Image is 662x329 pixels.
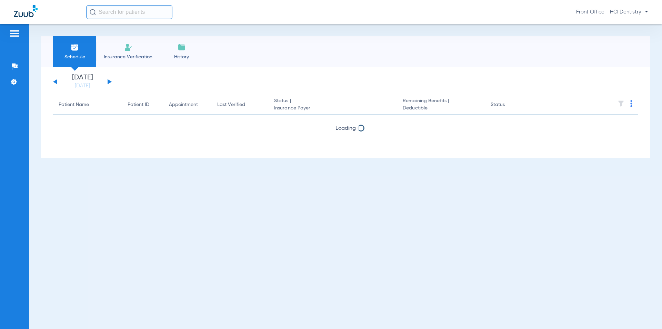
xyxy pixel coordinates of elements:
[62,74,103,89] li: [DATE]
[71,43,79,51] img: Schedule
[217,101,263,108] div: Last Verified
[397,95,485,115] th: Remaining Benefits |
[128,101,149,108] div: Patient ID
[86,5,172,19] input: Search for patients
[58,54,91,60] span: Schedule
[335,126,356,131] span: Loading
[62,83,103,89] a: [DATE]
[59,101,89,108] div: Patient Name
[101,54,155,60] span: Insurance Verification
[90,9,96,15] img: Search Icon
[169,101,198,108] div: Appointment
[618,100,624,107] img: filter.svg
[124,43,132,51] img: Manual Insurance Verification
[630,100,632,107] img: group-dot-blue.svg
[269,95,397,115] th: Status |
[59,101,117,108] div: Patient Name
[403,105,479,112] span: Deductible
[178,43,186,51] img: History
[169,101,206,108] div: Appointment
[335,144,356,149] span: Loading
[217,101,245,108] div: Last Verified
[576,9,648,16] span: Front Office - HCI Dentistry
[165,54,198,60] span: History
[274,105,392,112] span: Insurance Payer
[14,5,38,17] img: Zuub Logo
[485,95,532,115] th: Status
[9,29,20,38] img: hamburger-icon
[128,101,158,108] div: Patient ID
